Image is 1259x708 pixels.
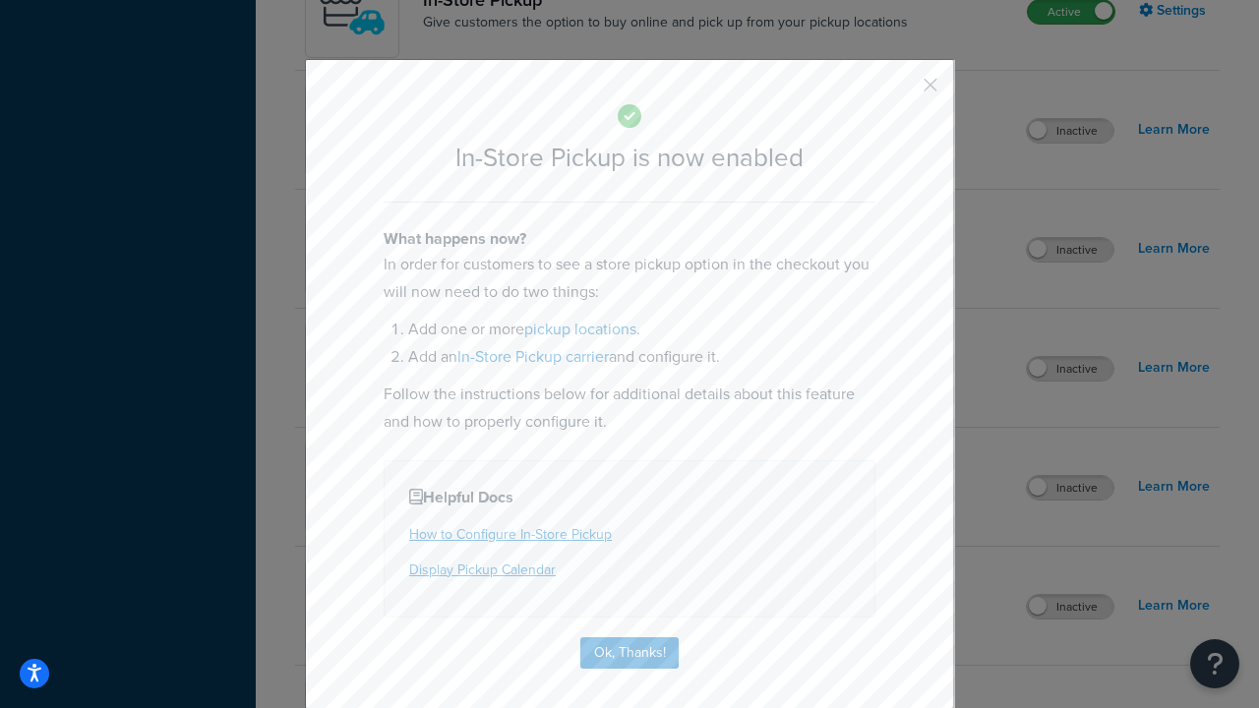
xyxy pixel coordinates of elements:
[409,524,612,545] a: How to Configure In-Store Pickup
[409,486,850,509] h4: Helpful Docs
[408,316,875,343] li: Add one or more .
[384,227,875,251] h4: What happens now?
[384,144,875,172] h2: In-Store Pickup is now enabled
[384,251,875,306] p: In order for customers to see a store pickup option in the checkout you will now need to do two t...
[409,560,556,580] a: Display Pickup Calendar
[384,381,875,436] p: Follow the instructions below for additional details about this feature and how to properly confi...
[457,345,609,368] a: In-Store Pickup carrier
[580,637,679,669] button: Ok, Thanks!
[408,343,875,371] li: Add an and configure it.
[524,318,636,340] a: pickup locations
